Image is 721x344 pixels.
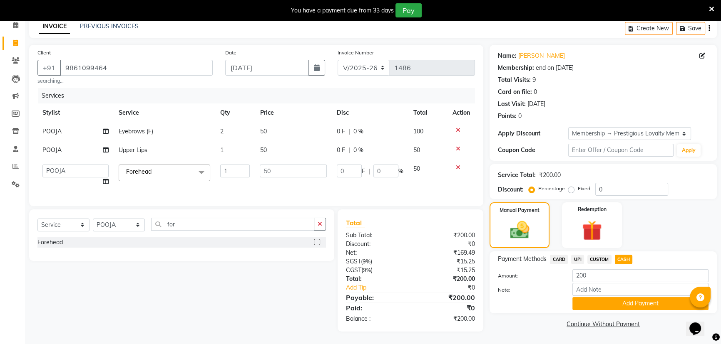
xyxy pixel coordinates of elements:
div: You have a payment due from 33 days [291,6,394,15]
div: Forehead [37,238,63,247]
span: CUSTOM [587,255,612,264]
div: Total: [340,275,410,283]
span: UPI [571,255,584,264]
div: ₹200.00 [410,275,481,283]
span: CARD [550,255,568,264]
div: Payable: [340,292,410,302]
span: 9% [363,258,370,265]
div: ₹15.25 [410,257,481,266]
button: Save [676,22,705,35]
div: ₹0 [410,303,481,313]
span: 100 [413,128,423,135]
div: 0 [518,112,522,120]
span: CASH [615,255,633,264]
label: Invoice Number [338,49,374,57]
span: POOJA [42,146,62,154]
div: Services [38,88,481,103]
a: x [152,168,155,175]
div: ₹0 [410,240,481,248]
span: 0 % [353,146,363,155]
input: Search by Name/Mobile/Email/Code [60,60,213,76]
div: Total Visits: [498,76,531,84]
label: Amount: [492,272,566,280]
th: Total [408,103,448,122]
input: Search or Scan [151,218,314,231]
input: Amount [572,269,709,282]
div: ₹200.00 [410,292,481,302]
th: Stylist [37,103,114,122]
th: Price [255,103,331,122]
a: INVOICE [39,19,70,34]
span: Payment Methods [498,255,547,263]
label: Note: [492,286,566,294]
div: Balance : [340,315,410,323]
span: Forehead [126,168,152,175]
div: Membership: [498,64,534,72]
span: 0 F [337,127,345,136]
div: Paid: [340,303,410,313]
div: Apply Discount [498,129,568,138]
th: Disc [332,103,408,122]
span: | [348,127,350,136]
div: 9 [532,76,536,84]
label: Redemption [578,206,607,213]
label: Fixed [578,185,590,192]
button: Pay [395,3,422,17]
div: ₹15.25 [410,266,481,275]
div: ₹200.00 [410,315,481,323]
button: Apply [677,144,701,157]
label: Manual Payment [500,206,540,214]
span: | [368,167,370,176]
div: ₹169.49 [410,248,481,257]
div: Net: [340,248,410,257]
span: | [348,146,350,155]
span: Upper Lips [119,146,147,154]
div: end on [DATE] [536,64,574,72]
div: 0 [534,88,537,96]
button: Add Payment [572,297,709,310]
a: Continue Without Payment [491,320,715,329]
iframe: chat widget [686,311,713,336]
a: Add Tip [340,283,423,292]
span: Total [346,219,365,227]
a: [PERSON_NAME] [518,52,565,60]
div: ( ) [340,266,410,275]
div: ( ) [340,257,410,266]
div: Name: [498,52,517,60]
div: Card on file: [498,88,532,96]
th: Service [114,103,215,122]
div: Service Total: [498,171,536,179]
div: Last Visit: [498,100,526,108]
span: 0 % [353,127,363,136]
span: 9% [363,267,371,273]
span: 50 [260,128,266,135]
small: searching... [37,77,213,85]
span: 50 [413,165,420,172]
span: 2 [220,128,224,135]
label: Percentage [538,185,565,192]
span: POOJA [42,128,62,135]
div: Sub Total: [340,231,410,240]
img: _gift.svg [576,218,608,243]
input: Add Note [572,283,709,296]
div: ₹200.00 [539,171,561,179]
th: Qty [215,103,255,122]
button: +91 [37,60,61,76]
span: 1 [220,146,224,154]
label: Client [37,49,51,57]
th: Action [448,103,475,122]
div: [DATE] [527,100,545,108]
span: SGST [346,258,361,265]
span: 50 [260,146,266,154]
label: Date [225,49,236,57]
span: F [362,167,365,176]
div: Points: [498,112,517,120]
span: 0 F [337,146,345,155]
button: Create New [625,22,673,35]
div: ₹200.00 [410,231,481,240]
span: % [398,167,403,176]
span: CGST [346,266,361,274]
div: Coupon Code [498,146,568,155]
a: PREVIOUS INVOICES [80,22,139,30]
div: ₹0 [422,283,481,292]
